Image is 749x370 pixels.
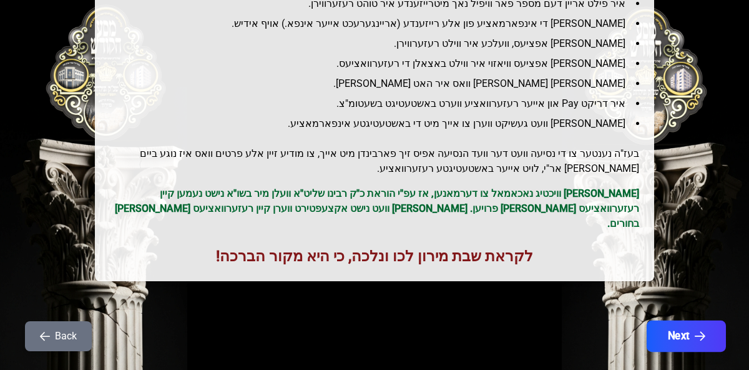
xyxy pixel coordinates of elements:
h2: בעז"ה נענטער צו די נסיעה וועט דער וועד הנסיעה אפיס זיך פארבינדן מיט אייך, צו מודיע זיין אלע פרטים... [110,146,639,176]
li: [PERSON_NAME] [PERSON_NAME] וואס איר האט [PERSON_NAME]. [120,76,639,91]
p: [PERSON_NAME] וויכטיג נאכאמאל צו דערמאנען, אז עפ"י הוראת כ"ק רבינו שליט"א וועלן מיר בשו"א נישט נע... [110,186,639,231]
li: [PERSON_NAME] די אינפארמאציע פון אלע רייזענדע (אריינגערעכט אייער אינפא.) אויף אידיש. [120,16,639,31]
button: Back [25,321,92,351]
li: איר דריקט Pay און אייער רעזערוואציע ווערט באשטעטיגט בשעטומ"צ. [120,96,639,111]
li: [PERSON_NAME] אפציעס וויאזוי איר ווילט באצאלן די רעזערוואציעס. [120,56,639,71]
h1: לקראת שבת מירון לכו ונלכה, כי היא מקור הברכה! [110,246,639,266]
li: [PERSON_NAME] וועט געשיקט ווערן צו אייך מיט די באשטעטיגטע אינפארמאציע. [120,116,639,131]
button: Next [647,321,726,352]
li: [PERSON_NAME] אפציעס, וועלכע איר ווילט רעזערווירן. [120,36,639,51]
